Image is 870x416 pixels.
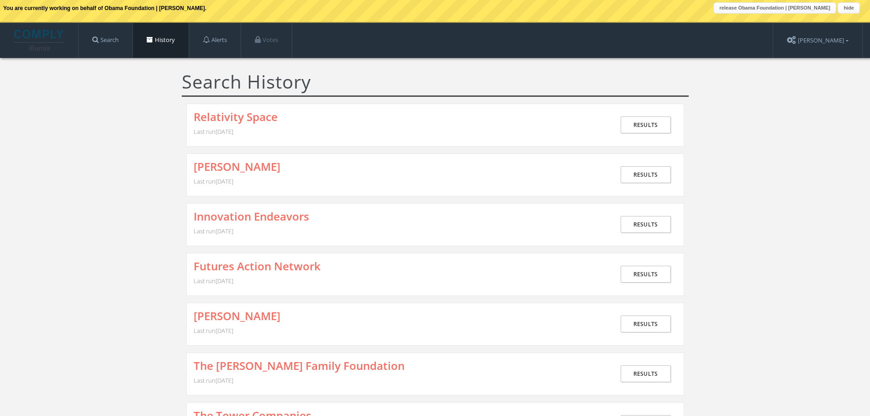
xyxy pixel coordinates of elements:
img: illumis [14,30,65,51]
a: Results [621,116,671,133]
a: Results [621,216,671,233]
a: Results [621,316,671,332]
a: Alerts [189,23,241,58]
a: Innovation Endeavors [194,211,309,222]
a: Search [79,23,132,58]
a: Results [621,266,671,283]
a: [PERSON_NAME] [194,310,280,322]
a: Futures Action Network [194,260,321,272]
a: The [PERSON_NAME] Family Foundation [194,360,405,372]
a: [PERSON_NAME] [194,161,280,173]
a: [PERSON_NAME] [773,23,862,58]
span: Last run [DATE] [194,326,233,335]
a: History [133,23,189,58]
span: Last run [DATE] [194,277,233,285]
a: Results [621,365,671,382]
span: Last run [DATE] [194,177,233,185]
button: hide [838,2,860,14]
button: release Obama Foundation | [PERSON_NAME] [713,2,836,14]
h1: Search History [182,72,689,97]
span: Last run [DATE] [194,127,233,136]
span: Last run [DATE] [194,376,233,384]
span: Last run [DATE] [194,227,233,235]
b: You are currently working on behalf of Obama Foundation | [PERSON_NAME]. [3,5,206,11]
a: Relativity Space [194,111,278,123]
a: Results [621,166,671,183]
